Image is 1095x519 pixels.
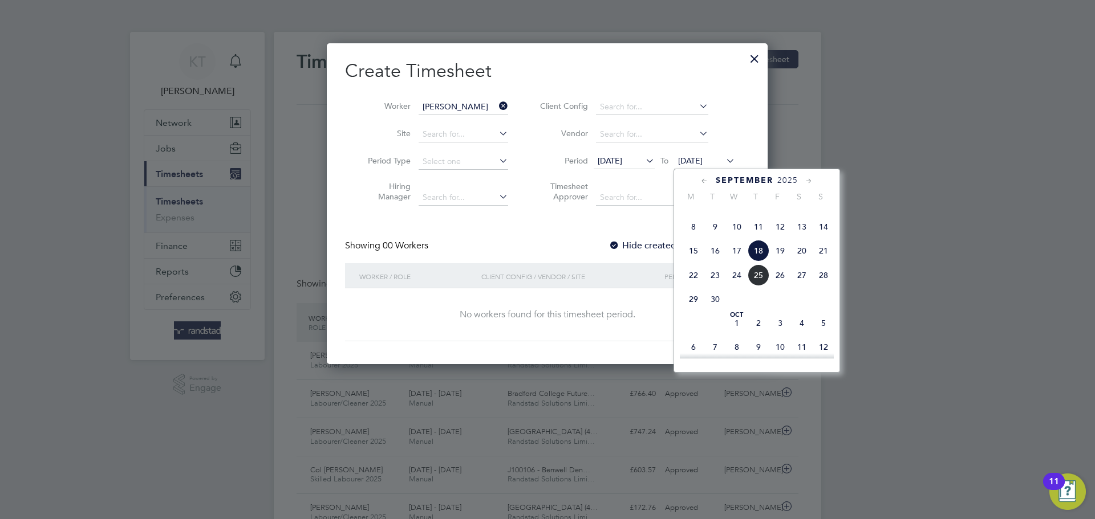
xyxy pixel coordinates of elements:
span: 5 [813,312,834,334]
span: 29 [683,288,704,310]
span: 28 [813,264,834,286]
input: Select one [419,154,508,170]
span: 00 Workers [383,240,428,251]
span: W [723,191,745,202]
span: 2025 [777,175,798,185]
input: Search for... [419,99,508,115]
input: Search for... [419,126,508,142]
span: 25 [748,264,769,286]
span: 10 [769,336,791,358]
span: 3 [769,312,791,334]
span: 18 [748,240,769,261]
span: 20 [791,240,813,261]
span: 6 [683,336,704,358]
span: M [680,191,701,202]
button: Open Resource Center, 11 new notifications [1049,473,1086,510]
span: T [745,191,766,202]
span: 12 [813,336,834,358]
span: 23 [704,264,726,286]
span: 4 [791,312,813,334]
span: 10 [726,216,748,238]
label: Site [359,128,411,138]
span: 27 [791,264,813,286]
span: 17 [726,240,748,261]
div: 11 [1049,481,1059,496]
input: Search for... [596,126,708,142]
span: 8 [726,336,748,358]
span: 1 [726,312,748,334]
span: 14 [813,216,834,238]
label: Client Config [537,101,588,111]
label: Worker [359,101,411,111]
span: September [716,175,773,185]
span: 24 [726,264,748,286]
div: No workers found for this timesheet period. [356,309,738,321]
input: Search for... [419,190,508,206]
span: 21 [813,240,834,261]
span: 2 [748,312,769,334]
div: Period [662,263,738,289]
span: 22 [683,264,704,286]
span: 9 [748,336,769,358]
div: Worker / Role [356,263,478,289]
span: 19 [769,240,791,261]
div: Showing [345,240,431,252]
span: [DATE] [598,156,622,166]
span: 12 [769,216,791,238]
span: 26 [769,264,791,286]
span: Oct [726,312,748,318]
span: To [657,153,672,168]
span: 8 [683,216,704,238]
label: Hiring Manager [359,181,411,202]
span: [DATE] [678,156,703,166]
h2: Create Timesheet [345,59,749,83]
input: Search for... [596,99,708,115]
input: Search for... [596,190,708,206]
div: Client Config / Vendor / Site [478,263,662,289]
label: Hide created timesheets [609,240,724,251]
label: Timesheet Approver [537,181,588,202]
span: T [701,191,723,202]
span: 15 [683,240,704,261]
span: 7 [704,336,726,358]
span: 30 [704,288,726,310]
label: Period Type [359,156,411,166]
label: Vendor [537,128,588,138]
span: S [810,191,832,202]
span: 11 [791,336,813,358]
span: 13 [791,216,813,238]
span: 9 [704,216,726,238]
span: 16 [704,240,726,261]
span: S [788,191,810,202]
span: F [766,191,788,202]
label: Period [537,156,588,166]
span: 11 [748,216,769,238]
